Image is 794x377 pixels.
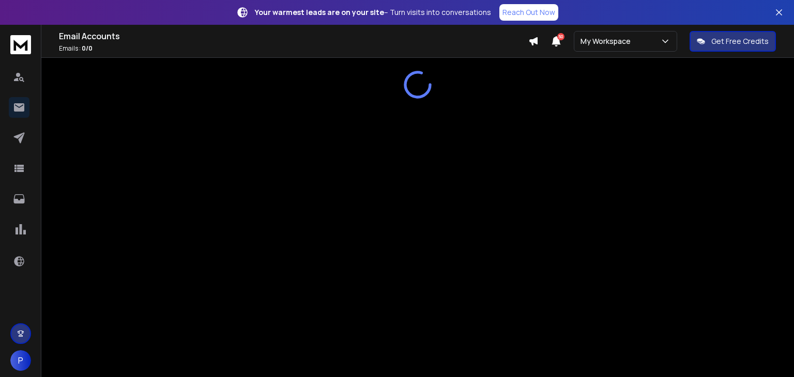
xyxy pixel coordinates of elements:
button: P [10,350,31,371]
strong: Your warmest leads are on your site [255,7,384,17]
h1: Email Accounts [59,30,528,42]
p: Emails : [59,44,528,53]
span: 50 [557,33,564,40]
p: Reach Out Now [502,7,555,18]
img: logo [10,35,31,54]
a: Reach Out Now [499,4,558,21]
p: – Turn visits into conversations [255,7,491,18]
span: 0 / 0 [82,44,93,53]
